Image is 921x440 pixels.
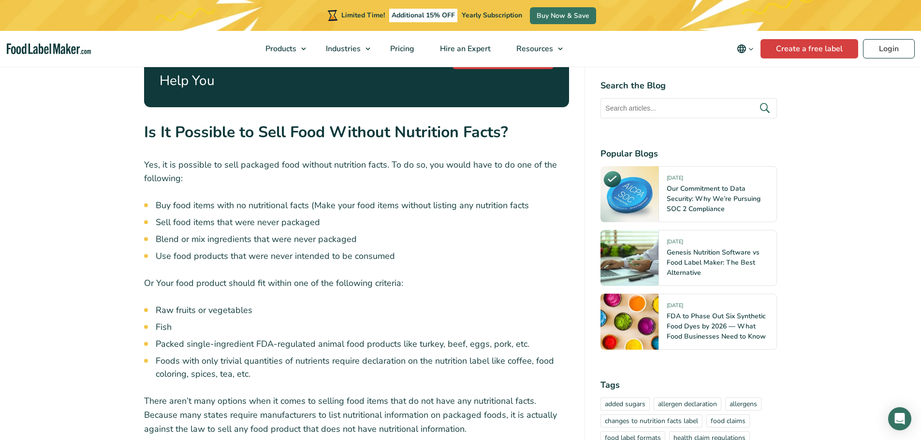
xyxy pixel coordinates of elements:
[144,122,508,142] strong: Is It Possible to Sell Food Without Nutrition Facts?
[730,39,760,58] button: Change language
[513,43,554,54] span: Resources
[600,98,777,118] input: Search articles...
[156,355,570,381] li: Foods with only trivial quantities of nutrients require declaration on the nutrition label like c...
[144,158,570,186] p: Yes, it is possible to sell packaged food without nutrition facts. To do so, you would have to do...
[144,394,570,436] p: There aren’t many options when it comes to selling food items that do not have any nutritional fa...
[156,321,570,334] li: Fish
[156,304,570,317] li: Raw fruits or vegetables
[156,199,570,212] li: Buy food items with no nutritional facts (Make your food items without listing any nutrition facts
[144,276,570,290] p: Or Your food product should fit within one of the following criteria:
[725,397,761,411] a: allergens
[667,174,683,185] span: [DATE]
[263,43,297,54] span: Products
[504,31,568,67] a: Resources
[667,238,683,249] span: [DATE]
[156,250,570,263] li: Use food products that were never intended to be consumed
[462,11,522,20] span: Yearly Subscription
[437,43,492,54] span: Hire an Expert
[600,414,702,427] a: changes to nutrition facts label
[156,233,570,246] li: Blend or mix ingredients that were never packaged
[667,312,766,341] a: FDA to Phase Out Six Synthetic Food Dyes by 2026 — What Food Businesses Need to Know
[667,248,760,277] a: Genesis Nutrition Software vs Food Label Maker: The Best Alternative
[600,397,650,411] a: added sugars
[389,9,457,22] span: Additional 15% OFF
[7,43,91,55] a: Food Label Maker homepage
[760,39,858,58] a: Create a free label
[313,31,375,67] a: Industries
[600,79,777,92] h4: Search the Blog
[156,338,570,351] li: Packed single-ingredient FDA-regulated animal food products like turkey, beef, eggs, pork, etc.
[600,379,777,392] h4: Tags
[341,11,385,20] span: Limited Time!
[378,31,425,67] a: Pricing
[253,31,311,67] a: Products
[323,43,362,54] span: Industries
[706,414,750,427] a: food claims
[387,43,415,54] span: Pricing
[667,184,760,213] a: Our Commitment to Data Security: Why We’re Pursuing SOC 2 Compliance
[156,216,570,229] li: Sell food items that were never packaged
[530,7,596,24] a: Buy Now & Save
[427,31,501,67] a: Hire an Expert
[654,397,721,411] a: allergen declaration
[888,407,911,430] div: Open Intercom Messenger
[667,302,683,313] span: [DATE]
[863,39,915,58] a: Login
[600,147,777,160] h4: Popular Blogs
